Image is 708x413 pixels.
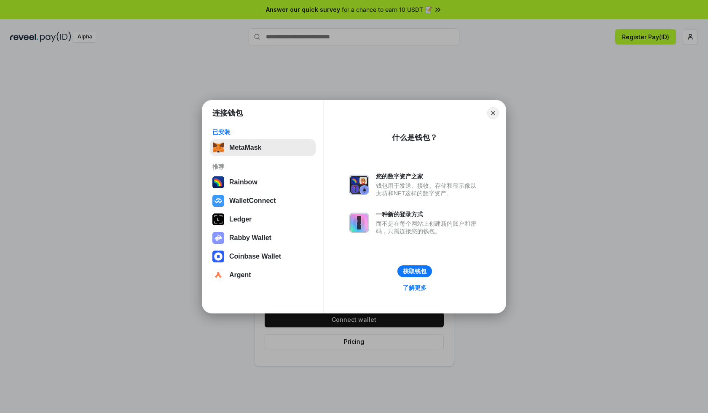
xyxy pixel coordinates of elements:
[376,173,480,180] div: 您的数字资产之家
[229,271,251,279] div: Argent
[487,107,499,119] button: Close
[397,265,432,277] button: 获取钱包
[398,282,432,293] a: 了解更多
[210,139,316,156] button: MetaMask
[212,163,313,170] div: 推荐
[229,178,257,186] div: Rainbow
[376,211,480,218] div: 一种新的登录方式
[229,216,252,223] div: Ledger
[212,176,224,188] img: svg+xml,%3Csvg%20width%3D%22120%22%20height%3D%22120%22%20viewBox%3D%220%200%20120%20120%22%20fil...
[403,267,426,275] div: 获取钱包
[229,144,261,151] div: MetaMask
[212,269,224,281] img: svg+xml,%3Csvg%20width%3D%2228%22%20height%3D%2228%22%20viewBox%3D%220%200%2028%2028%22%20fill%3D...
[229,197,276,205] div: WalletConnect
[349,213,369,233] img: svg+xml,%3Csvg%20xmlns%3D%22http%3A%2F%2Fwww.w3.org%2F2000%2Fsvg%22%20fill%3D%22none%22%20viewBox...
[212,213,224,225] img: svg+xml,%3Csvg%20xmlns%3D%22http%3A%2F%2Fwww.w3.org%2F2000%2Fsvg%22%20width%3D%2228%22%20height%3...
[376,182,480,197] div: 钱包用于发送、接收、存储和显示像以太坊和NFT这样的数字资产。
[210,211,316,228] button: Ledger
[210,229,316,246] button: Rabby Wallet
[212,142,224,154] img: svg+xml,%3Csvg%20fill%3D%22none%22%20height%3D%2233%22%20viewBox%3D%220%200%2035%2033%22%20width%...
[349,175,369,195] img: svg+xml,%3Csvg%20xmlns%3D%22http%3A%2F%2Fwww.w3.org%2F2000%2Fsvg%22%20fill%3D%22none%22%20viewBox...
[212,251,224,262] img: svg+xml,%3Csvg%20width%3D%2228%22%20height%3D%2228%22%20viewBox%3D%220%200%2028%2028%22%20fill%3D...
[212,195,224,207] img: svg+xml,%3Csvg%20width%3D%2228%22%20height%3D%2228%22%20viewBox%3D%220%200%2028%2028%22%20fill%3D...
[210,174,316,191] button: Rainbow
[210,267,316,283] button: Argent
[403,284,426,292] div: 了解更多
[392,132,437,143] div: 什么是钱包？
[376,220,480,235] div: 而不是在每个网站上创建新的账户和密码，只需连接您的钱包。
[212,108,243,118] h1: 连接钱包
[229,234,271,242] div: Rabby Wallet
[212,128,313,136] div: 已安装
[210,192,316,209] button: WalletConnect
[210,248,316,265] button: Coinbase Wallet
[212,232,224,244] img: svg+xml,%3Csvg%20xmlns%3D%22http%3A%2F%2Fwww.w3.org%2F2000%2Fsvg%22%20fill%3D%22none%22%20viewBox...
[229,253,281,260] div: Coinbase Wallet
